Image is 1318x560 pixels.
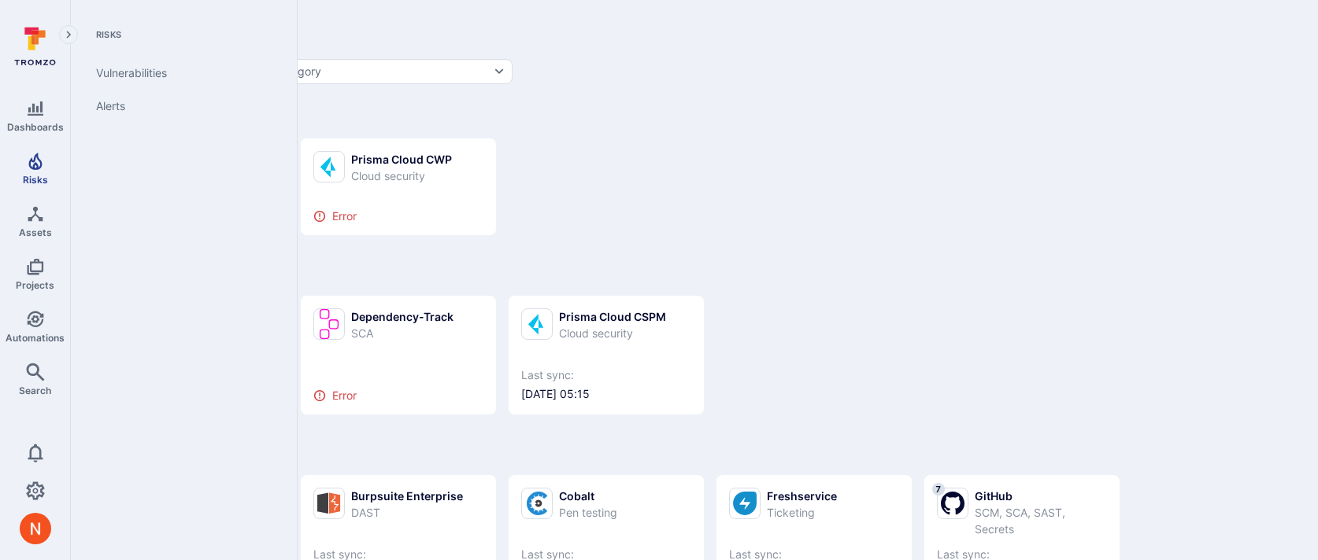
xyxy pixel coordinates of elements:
[351,325,454,341] div: SCA
[83,90,278,123] a: Alerts
[83,28,278,41] span: Risks
[313,389,483,402] div: Error
[767,488,837,504] div: Freshservice
[313,308,483,402] a: Dependency-TrackSCAError
[266,59,513,84] button: Category
[559,325,666,341] div: Cloud security
[313,151,483,223] a: Prisma Cloud CWPCloud securityError
[975,488,1107,504] div: GitHub
[20,513,51,544] img: ACg8ocIprwjrgDQnDsNSk9Ghn5p5-B8DpAKWoJ5Gi9syOE4K59tr4Q=s96-c
[975,504,1107,537] div: SCM, SCA, SAST, Secrets
[559,488,617,504] div: Cobalt
[932,483,945,496] span: 7
[351,151,452,168] div: Prisma Cloud CWP
[351,504,463,521] div: DAST
[559,504,617,521] div: Pen testing
[6,332,65,344] span: Automations
[19,385,51,396] span: Search
[559,308,666,325] div: Prisma Cloud CSPM
[313,210,483,223] div: Error
[351,168,452,184] div: Cloud security
[83,57,278,90] a: Vulnerabilities
[59,25,78,44] button: Expand navigation menu
[63,28,74,42] i: Expand navigation menu
[521,386,691,402] span: [DATE] 05:15
[351,488,463,504] div: Burpsuite Enterprise
[767,504,837,521] div: Ticketing
[7,121,64,133] span: Dashboards
[23,174,48,186] span: Risks
[521,367,691,383] span: Last sync:
[521,308,691,402] a: Prisma Cloud CSPMCloud securityLast sync:[DATE] 05:15
[16,279,54,291] span: Projects
[19,227,52,238] span: Assets
[20,513,51,544] div: Neeren Patki
[351,308,454,325] div: Dependency-Track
